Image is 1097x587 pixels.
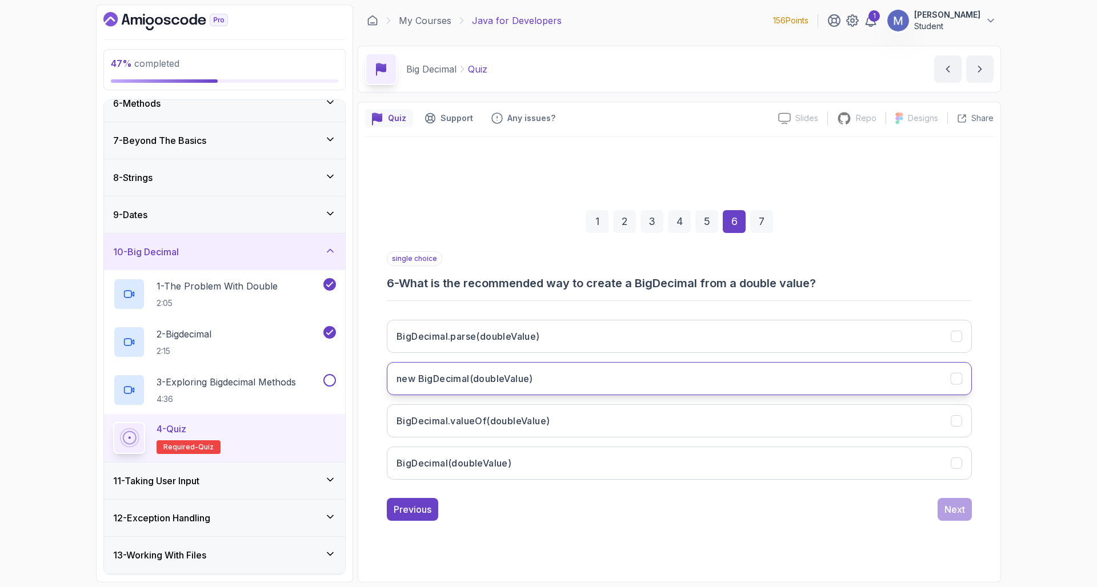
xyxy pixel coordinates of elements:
button: Previous [387,498,438,521]
div: Next [944,502,965,516]
p: Big Decimal [406,62,457,76]
p: Any issues? [507,112,555,124]
button: Next [938,498,972,521]
p: Slides [795,112,818,124]
div: 1 [868,10,880,22]
p: 2:05 [157,297,278,309]
a: My Courses [399,14,451,27]
div: 7 [750,210,773,233]
p: single choice [387,251,442,266]
p: Java for Developers [472,14,562,27]
h3: 10 - Big Decimal [113,245,179,259]
div: 1 [586,210,608,233]
p: 1 - The Problem With Double [157,279,278,293]
p: 2:15 [157,345,211,357]
h3: 6 - What is the recommended way to create a BigDecimal from a double value? [387,275,972,291]
button: previous content [934,55,962,83]
a: Dashboard [367,15,378,26]
button: 9-Dates [104,196,345,233]
p: Designs [908,112,938,124]
p: [PERSON_NAME] [914,9,980,21]
a: 1 [864,14,878,27]
h3: 13 - Working With Files [113,548,206,562]
div: 2 [613,210,636,233]
div: 4 [668,210,691,233]
p: 156 Points [773,15,808,26]
p: Quiz [388,112,406,124]
p: Repo [856,112,876,124]
p: Support [441,112,473,124]
p: Student [914,21,980,32]
h3: new BigDecimal(doubleValue) [397,372,533,385]
h3: 12 - Exception Handling [113,511,210,525]
h3: 9 - Dates [113,208,147,222]
h3: 6 - Methods [113,97,161,110]
button: BigDecimal.parse(doubleValue) [387,320,972,353]
span: completed [111,58,179,69]
span: 47 % [111,58,132,69]
button: user profile image[PERSON_NAME]Student [887,9,996,32]
button: quiz button [365,109,413,127]
span: quiz [198,443,214,452]
span: Required- [163,443,198,452]
p: 4:36 [157,393,296,405]
button: Share [947,112,994,124]
div: 6 [723,210,746,233]
p: 4 - Quiz [157,422,186,436]
button: BigDecimal.valueOf(doubleValue) [387,404,972,437]
p: 3 - Exploring Bigdecimal Methods [157,375,296,389]
button: 10-Big Decimal [104,234,345,270]
button: BigDecimal(doubleValue) [387,447,972,480]
button: 11-Taking User Input [104,463,345,499]
div: 3 [640,210,663,233]
button: 13-Working With Files [104,537,345,573]
button: Feedback button [485,109,562,127]
h3: 7 - Beyond The Basics [113,134,206,147]
button: next content [966,55,994,83]
button: 8-Strings [104,159,345,196]
button: 1-The Problem With Double2:05 [113,278,336,310]
button: 4-QuizRequired-quiz [113,422,336,454]
p: Share [971,112,994,124]
button: 2-Bigdecimal2:15 [113,326,336,358]
button: 7-Beyond The Basics [104,122,345,159]
p: 2 - Bigdecimal [157,327,211,341]
p: Quiz [468,62,487,76]
img: user profile image [887,10,909,31]
button: new BigDecimal(doubleValue) [387,362,972,395]
h3: BigDecimal(doubleValue) [397,456,511,470]
h3: 11 - Taking User Input [113,474,199,488]
button: 3-Exploring Bigdecimal Methods4:36 [113,374,336,406]
h3: BigDecimal.valueOf(doubleValue) [397,414,550,428]
a: Dashboard [103,12,254,30]
button: 6-Methods [104,85,345,122]
h3: 8 - Strings [113,171,153,184]
button: 12-Exception Handling [104,500,345,536]
div: Previous [394,502,431,516]
button: Support button [418,109,480,127]
div: 5 [695,210,718,233]
h3: BigDecimal.parse(doubleValue) [397,329,540,343]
